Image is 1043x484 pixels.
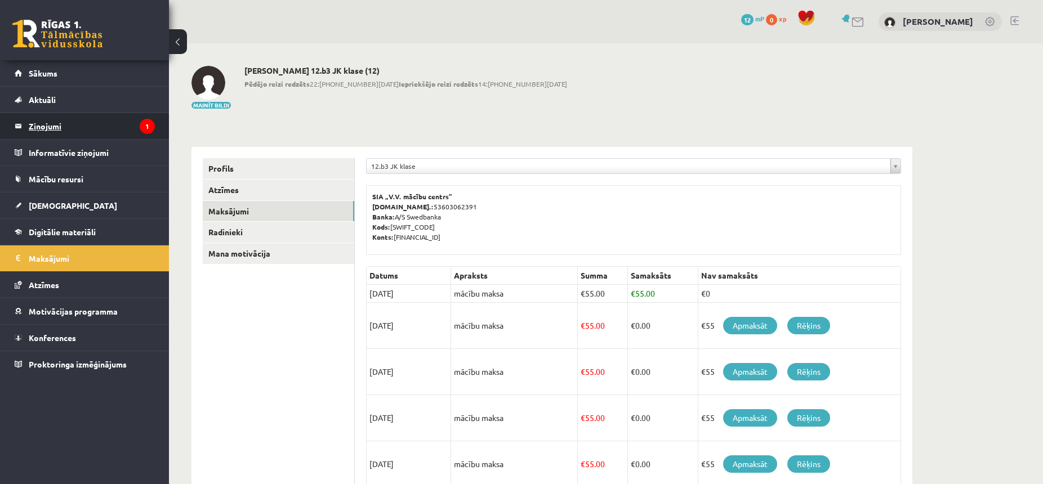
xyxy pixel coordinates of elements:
a: Mācību resursi [15,166,155,192]
legend: Maksājumi [29,245,155,271]
a: Aktuāli [15,87,155,113]
td: €0 [698,285,901,303]
td: 0.00 [627,303,698,349]
a: Apmaksāt [723,363,777,380]
span: Motivācijas programma [29,306,118,316]
td: mācību maksa [451,349,578,395]
a: 0 xp [766,14,792,23]
b: Kods: [372,222,390,231]
a: Apmaksāt [723,455,777,473]
p: 53603062391 A/S Swedbanka [SWIFT_CODE] [FINANCIAL_ID] [372,191,895,242]
h2: [PERSON_NAME] 12.b3 JK klase (12) [244,66,567,75]
a: Motivācijas programma [15,298,155,324]
th: Apraksts [451,267,578,285]
span: Atzīmes [29,280,59,290]
span: mP [755,14,764,23]
b: Iepriekšējo reizi redzēts [399,79,478,88]
img: Ralfs Rao [884,17,895,28]
td: 55.00 [578,349,628,395]
a: Proktoringa izmēģinājums [15,351,155,377]
b: Pēdējo reizi redzēts [244,79,310,88]
button: Mainīt bildi [191,102,231,109]
span: Konferences [29,333,76,343]
span: € [581,320,585,330]
span: 12 [741,14,754,25]
a: [PERSON_NAME] [903,16,973,27]
a: Rēķins [787,409,830,427]
td: mācību maksa [451,303,578,349]
a: Rēķins [787,455,830,473]
a: Profils [203,158,354,179]
a: Rēķins [787,363,830,380]
span: € [631,288,635,298]
td: 55.00 [578,303,628,349]
img: Ralfs Rao [191,66,225,100]
a: Digitālie materiāli [15,219,155,245]
a: Maksājumi [203,201,354,222]
a: Konferences [15,325,155,351]
span: € [581,288,585,298]
td: €55 [698,303,901,349]
b: Banka: [372,212,395,221]
th: Summa [578,267,628,285]
span: € [631,366,635,377]
a: [DEMOGRAPHIC_DATA] [15,192,155,218]
a: Sākums [15,60,155,86]
a: Atzīmes [203,180,354,200]
span: Mācību resursi [29,174,83,184]
td: mācību maksa [451,395,578,441]
span: € [581,459,585,469]
td: [DATE] [367,395,451,441]
a: Maksājumi [15,245,155,271]
a: Rīgas 1. Tālmācības vidusskola [12,20,102,48]
a: Apmaksāt [723,409,777,427]
a: Radinieki [203,222,354,243]
td: mācību maksa [451,285,578,303]
span: 22:[PHONE_NUMBER][DATE] 14:[PHONE_NUMBER][DATE] [244,79,567,89]
a: Ziņojumi1 [15,113,155,139]
td: 55.00 [578,285,628,303]
legend: Informatīvie ziņojumi [29,140,155,165]
b: SIA „V.V. mācību centrs” [372,192,453,201]
th: Datums [367,267,451,285]
td: [DATE] [367,303,451,349]
a: 12.b3 JK klase [367,159,901,173]
a: Informatīvie ziņojumi [15,140,155,165]
span: € [631,459,635,469]
span: € [631,320,635,330]
span: Digitālie materiāli [29,227,96,237]
span: 0 [766,14,777,25]
th: Samaksāts [627,267,698,285]
td: 0.00 [627,395,698,441]
td: [DATE] [367,349,451,395]
a: Apmaksāt [723,317,777,334]
span: € [581,366,585,377]
span: [DEMOGRAPHIC_DATA] [29,200,117,210]
b: Konts: [372,232,394,241]
a: Rēķins [787,317,830,334]
td: 0.00 [627,349,698,395]
legend: Ziņojumi [29,113,155,139]
i: 1 [140,119,155,134]
span: Proktoringa izmēģinājums [29,359,127,369]
td: 55.00 [627,285,698,303]
span: xp [779,14,786,23]
th: Nav samaksāts [698,267,901,285]
td: €55 [698,349,901,395]
td: €55 [698,395,901,441]
span: 12.b3 JK klase [371,159,886,173]
span: Sākums [29,68,57,78]
a: Mana motivācija [203,243,354,264]
a: 12 mP [741,14,764,23]
span: € [581,413,585,423]
span: € [631,413,635,423]
span: Aktuāli [29,95,56,105]
a: Atzīmes [15,272,155,298]
td: 55.00 [578,395,628,441]
td: [DATE] [367,285,451,303]
b: [DOMAIN_NAME].: [372,202,434,211]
